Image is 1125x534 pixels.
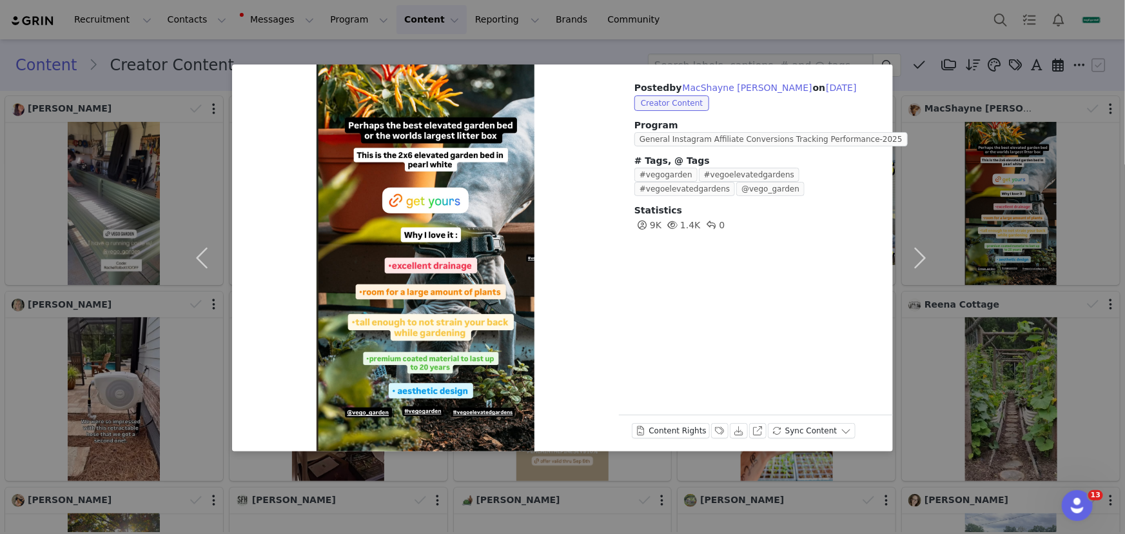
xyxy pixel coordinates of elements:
button: MacShayne [PERSON_NAME] [682,80,813,95]
span: by [669,83,812,93]
span: 9K [634,220,661,230]
span: 1.4K [665,220,700,230]
span: Program [634,119,877,132]
span: # Tags, @ Tags [634,155,710,166]
button: [DATE] [825,80,857,95]
span: #vegoelevatedgardens [699,168,799,182]
span: 13 [1088,490,1103,500]
a: General Instagram Affiliate Conversions Tracking Performance-2025 [634,133,913,144]
span: General Instagram Affiliate Conversions Tracking Performance-2025 [634,132,908,146]
span: 0 [704,220,725,230]
iframe: Intercom live chat [1062,490,1093,521]
span: @vego_garden [736,182,805,196]
button: Content Rights [632,423,710,439]
span: #vegoelevatedgardens [634,182,735,196]
span: Creator Content [634,95,709,111]
span: #vegogarden [634,168,698,182]
span: Posted on [634,83,857,93]
button: Sync Content [768,423,856,439]
span: Statistics [634,205,682,215]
